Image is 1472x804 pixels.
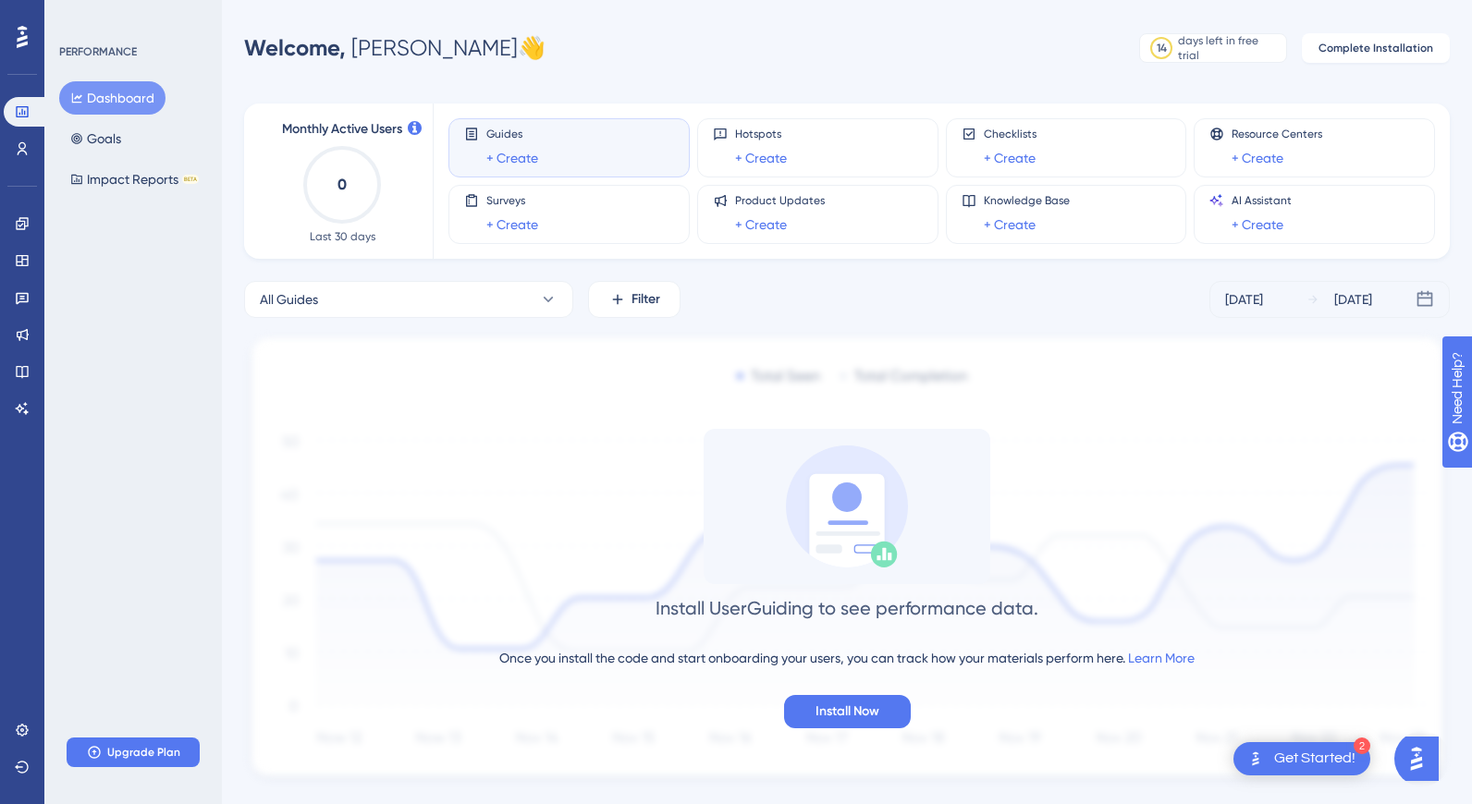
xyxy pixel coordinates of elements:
a: + Create [486,147,538,169]
a: + Create [735,213,787,236]
a: + Create [984,213,1036,236]
span: Surveys [486,193,538,208]
div: Get Started! [1274,749,1355,769]
div: PERFORMANCE [59,44,137,59]
text: 0 [337,176,347,193]
button: Goals [59,122,132,155]
a: Learn More [1128,651,1195,665]
button: Upgrade Plan [67,737,200,767]
span: Filter [632,288,660,311]
a: + Create [1232,147,1283,169]
span: Knowledge Base [984,193,1070,208]
button: Impact ReportsBETA [59,163,210,196]
img: launcher-image-alternative-text [1245,748,1267,770]
span: Upgrade Plan [107,745,180,760]
span: Complete Installation [1319,41,1433,55]
span: Product Updates [735,193,825,208]
a: + Create [735,147,787,169]
span: Checklists [984,127,1037,141]
button: Filter [588,281,681,318]
span: Welcome, [244,34,346,61]
span: Monthly Active Users [282,118,402,140]
button: Dashboard [59,81,166,115]
div: Install UserGuiding to see performance data. [656,595,1038,621]
span: Hotspots [735,127,787,141]
span: AI Assistant [1232,193,1292,208]
div: days left in free trial [1178,33,1281,63]
button: Install Now [784,695,911,728]
div: Once you install the code and start onboarding your users, you can track how your materials perfo... [499,647,1195,669]
span: Resource Centers [1232,127,1322,141]
iframe: UserGuiding AI Assistant Launcher [1394,731,1450,786]
div: 14 [1157,41,1167,55]
span: Last 30 days [310,229,375,244]
div: [PERSON_NAME] 👋 [244,33,546,63]
a: + Create [984,147,1036,169]
span: Guides [486,127,538,141]
div: Open Get Started! checklist, remaining modules: 2 [1233,742,1370,775]
a: + Create [1232,213,1283,236]
img: 1ec67ef948eb2d50f6bf237e9abc4f97.svg [244,333,1450,786]
span: Install Now [816,700,879,723]
button: All Guides [244,281,573,318]
div: [DATE] [1334,288,1372,311]
div: 2 [1354,737,1370,754]
div: BETA [182,175,199,184]
div: [DATE] [1225,288,1263,311]
span: All Guides [260,288,318,311]
button: Complete Installation [1302,33,1450,63]
span: Need Help? [43,5,116,27]
a: + Create [486,213,538,236]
